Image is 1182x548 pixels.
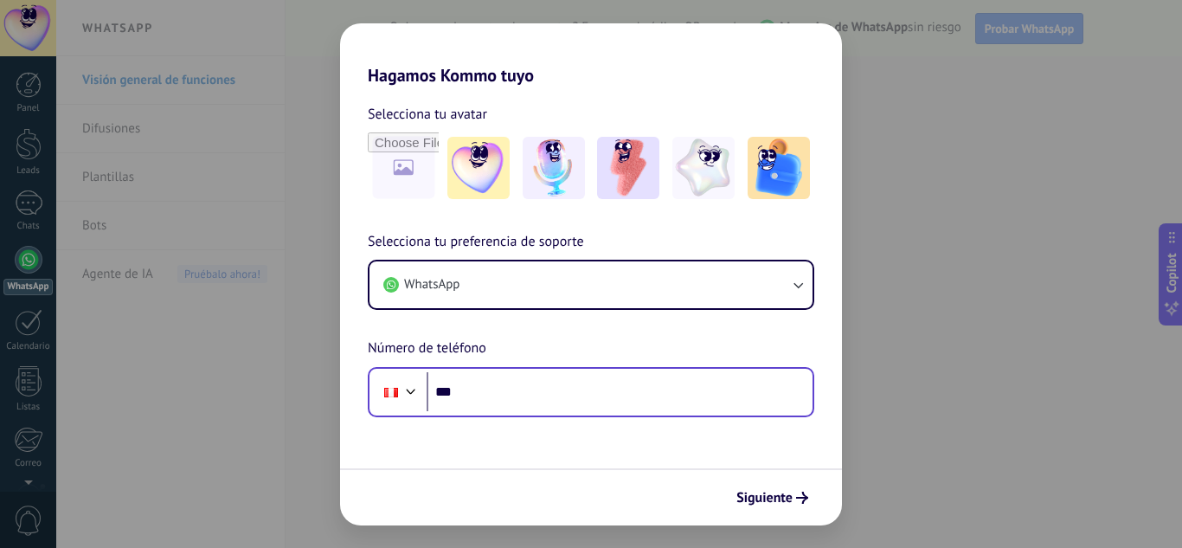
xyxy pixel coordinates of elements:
[368,103,487,126] span: Selecciona tu avatar
[523,137,585,199] img: -2.jpeg
[375,374,408,410] div: Peru: + 51
[729,483,816,513] button: Siguiente
[404,276,459,293] span: WhatsApp
[368,231,584,254] span: Selecciona tu preferencia de soporte
[736,492,793,504] span: Siguiente
[369,261,813,308] button: WhatsApp
[447,137,510,199] img: -1.jpeg
[748,137,810,199] img: -5.jpeg
[340,23,842,86] h2: Hagamos Kommo tuyo
[597,137,659,199] img: -3.jpeg
[672,137,735,199] img: -4.jpeg
[368,338,486,360] span: Número de teléfono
